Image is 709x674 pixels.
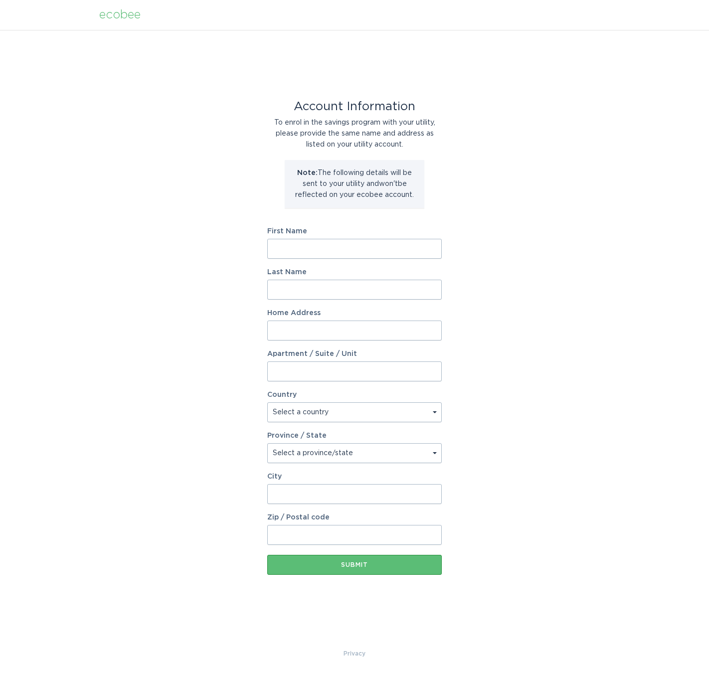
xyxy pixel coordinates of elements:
label: First Name [267,228,442,235]
label: Home Address [267,310,442,317]
label: Apartment / Suite / Unit [267,350,442,357]
p: The following details will be sent to your utility and won't be reflected on your ecobee account. [292,168,417,200]
div: ecobee [99,9,141,20]
div: Submit [272,562,437,568]
a: Privacy Policy & Terms of Use [344,648,365,659]
label: Last Name [267,269,442,276]
label: Zip / Postal code [267,514,442,521]
button: Submit [267,555,442,575]
label: Country [267,391,297,398]
label: City [267,473,442,480]
strong: Note: [297,169,318,176]
div: Account Information [267,101,442,112]
div: To enrol in the savings program with your utility, please provide the same name and address as li... [267,117,442,150]
label: Province / State [267,432,327,439]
